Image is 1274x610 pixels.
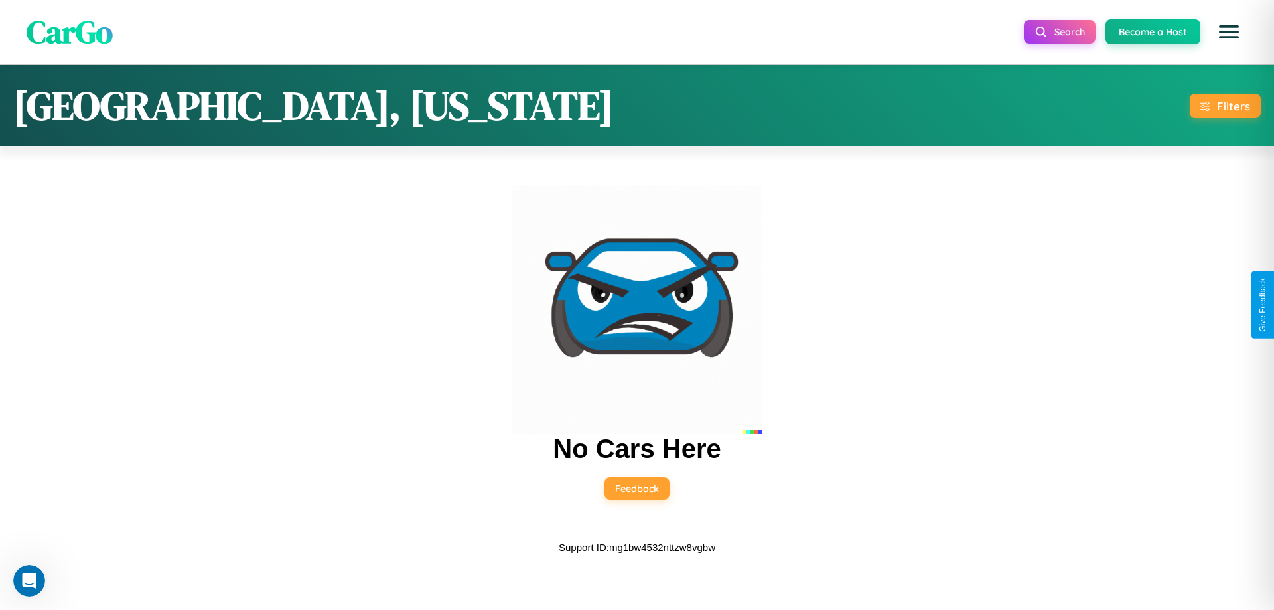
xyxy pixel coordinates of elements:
span: Search [1054,26,1085,38]
span: CarGo [27,10,113,54]
div: Filters [1217,99,1250,113]
button: Filters [1190,94,1261,118]
button: Become a Host [1105,19,1200,44]
button: Search [1024,20,1096,44]
h1: [GEOGRAPHIC_DATA], [US_STATE] [13,78,614,133]
img: car [512,185,762,434]
div: Give Feedback [1258,278,1267,332]
button: Feedback [604,477,670,500]
p: Support ID: mg1bw4532nttzw8vgbw [559,538,715,556]
button: Open menu [1210,13,1247,50]
h2: No Cars Here [553,434,721,464]
iframe: Intercom live chat [13,565,45,597]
